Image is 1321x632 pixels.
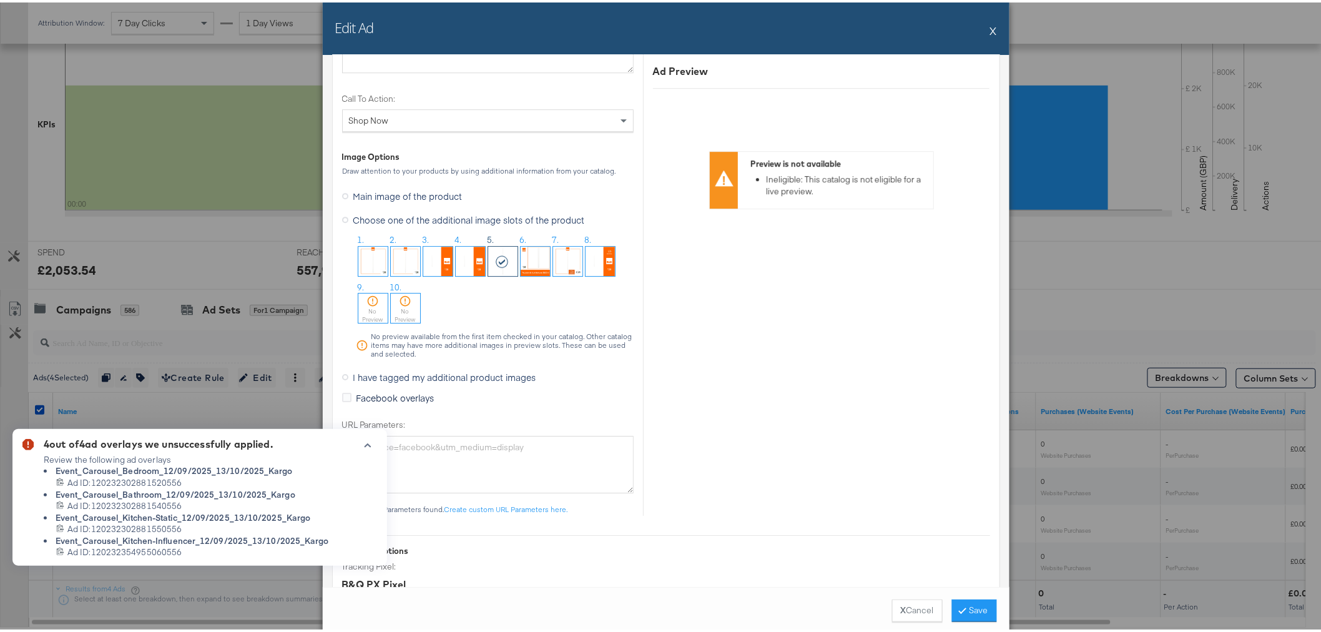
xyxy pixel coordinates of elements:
[455,232,462,244] span: 4.
[335,16,374,34] h2: Edit Ad
[391,305,420,321] div: No Preview
[390,232,397,244] span: 2.
[892,597,943,620] button: XCancel
[653,62,990,76] div: Ad Preview
[952,597,997,620] button: Save
[44,452,329,463] div: Review the following ad overlays
[423,232,430,244] span: 3.
[444,502,568,511] a: Create custom URL Parameters here.
[67,475,182,486] span: Ad ID: 120232302881520556
[361,503,634,511] div: No Url Parameters found.
[423,244,453,274] img: mqMXa_bn6GfpVEtFD76iqQ.jpg
[342,91,634,102] label: Call To Action:
[358,244,388,274] img: yvzfuYVvxkOoCGFgNv1cOw.jpg
[353,368,536,381] span: I have tagged my additional product images
[586,244,615,274] img: GbWf8ZMt3BJikLi05mVATg.jpg
[520,232,527,244] span: 6.
[44,510,329,521] li: Event_Carousel_Kitchen-Static_12/09/2025_13/10/2025_Kargo
[342,417,634,428] label: URL Parameters:
[356,389,435,402] span: Facebook overlays
[990,16,997,41] button: X
[391,244,420,274] img: yvzfuYVvxkOoCGFgNv1cOw.jpg
[488,232,494,244] span: 5.
[353,211,585,224] span: Choose one of the additional image slots of the product
[552,232,559,244] span: 7.
[342,149,400,160] div: Image Options
[553,244,582,274] img: 4IJLCejHrlPdJhHl07TK9w.jpg
[766,171,927,194] li: Ineligible: This catalog is not eligible for a live preview.
[358,232,365,244] span: 1.
[342,543,990,555] div: Tracking Options
[44,434,329,449] div: 4 out of 4 ad overlays we unsuccessfully applied.
[44,486,329,498] li: Event_Carousel_Bathroom_12/09/2025_13/10/2025_Kargo
[342,164,634,173] div: Draw attention to your products by using additional information from your catalog.
[353,187,463,200] span: Main image of the product
[44,533,329,545] li: Event_Carousel_Kitchen-Influencer_12/09/2025_13/10/2025_Kargo
[390,279,402,291] span: 10.
[44,463,329,475] li: Event_Carousel_Bedroom_12/09/2025_13/10/2025_Kargo
[342,558,990,570] label: Tracking Pixel:
[901,602,906,614] strong: X
[349,112,389,124] span: Shop Now
[521,244,550,274] img: iXiw4CbFtiZ2SzKjz2k-vQ.jpg
[456,244,485,274] img: qbI8GCCzHgS6i4YYo_Cq9w.jpg
[358,305,388,321] div: No Preview
[67,498,182,510] span: Ad ID: 120232302881540556
[750,156,927,167] div: Preview is not available
[67,521,182,533] span: Ad ID: 120232302881550556
[585,232,592,244] span: 8.
[342,575,990,590] div: B&Q PX Pixel
[371,330,634,356] div: No preview available from the first item checked in your catalog. Other catalog items may have mo...
[358,279,365,291] span: 9.
[67,544,182,556] span: Ad ID: 120232354955060556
